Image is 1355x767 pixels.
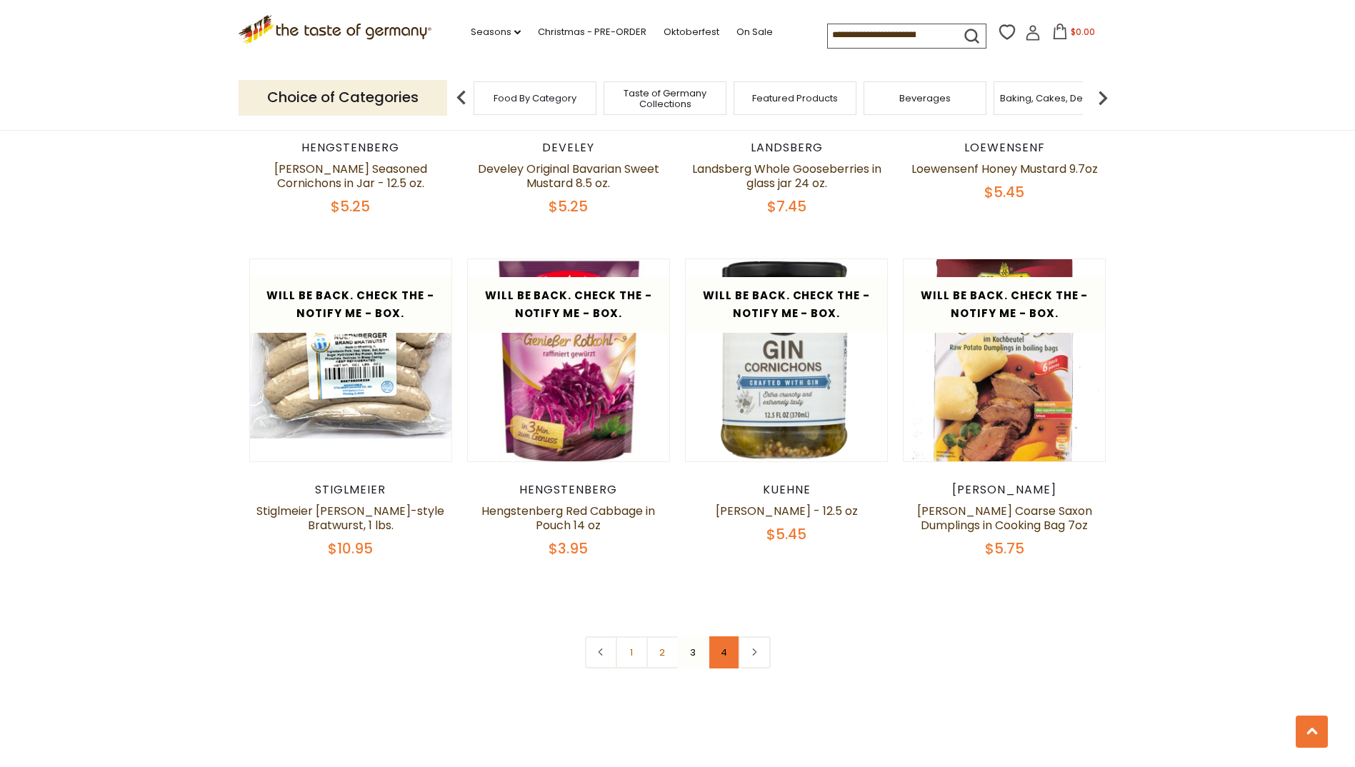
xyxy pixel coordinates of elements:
span: $0.00 [1071,26,1095,38]
div: Hengstenberg [249,141,453,155]
a: Seasons [471,24,521,40]
div: Develey [467,141,671,155]
span: $5.75 [985,538,1024,558]
div: Loewensenf [903,141,1106,155]
a: [PERSON_NAME] Seasoned Cornichons in Jar - 12.5 oz. [274,161,427,191]
button: $0.00 [1044,24,1104,45]
span: $7.45 [767,196,806,216]
span: $3.95 [549,538,588,558]
img: previous arrow [447,84,476,112]
a: Food By Category [494,93,576,104]
span: $10.95 [328,538,373,558]
a: 2 [646,636,679,668]
span: $5.25 [549,196,588,216]
a: Featured Products [752,93,838,104]
a: On Sale [736,24,773,40]
a: Taste of Germany Collections [608,88,722,109]
a: Hengstenberg Red Cabbage in Pouch 14 oz [481,503,655,533]
a: Develey Original Bavarian Sweet Mustard 8.5 oz. [478,161,659,191]
img: next arrow [1089,84,1117,112]
img: Werners Coarse Saxon Dumplings in Cooking Bag 7oz [904,259,1106,461]
img: Stiglmeier Nuernberger-style Bratwurst, 1 lbs. [250,259,452,461]
a: Landsberg Whole Gooseberries in glass jar 24 oz. [692,161,881,191]
span: $5.45 [766,524,806,544]
span: $5.45 [984,182,1024,202]
a: Oktoberfest [664,24,719,40]
a: Loewensenf Honey Mustard 9.7oz [911,161,1098,177]
a: Christmas - PRE-ORDER [538,24,646,40]
p: Choice of Categories [239,80,447,115]
div: Hengstenberg [467,483,671,497]
a: 4 [708,636,740,668]
a: Beverages [899,93,951,104]
div: Kuehne [685,483,889,497]
div: Landsberg [685,141,889,155]
a: Stiglmeier [PERSON_NAME]-style Bratwurst, 1 lbs. [256,503,444,533]
span: $5.25 [331,196,370,216]
a: 1 [616,636,648,668]
a: [PERSON_NAME] - 12.5 oz [716,503,858,519]
div: Stiglmeier [249,483,453,497]
a: Baking, Cakes, Desserts [1000,93,1111,104]
img: Hengstenberg Red Cabbage in Pouch 14 oz [468,259,670,463]
img: Kuehne Gin Cornichons - 12.5 oz [686,259,888,461]
a: [PERSON_NAME] Coarse Saxon Dumplings in Cooking Bag 7oz [917,503,1092,533]
div: [PERSON_NAME] [903,483,1106,497]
